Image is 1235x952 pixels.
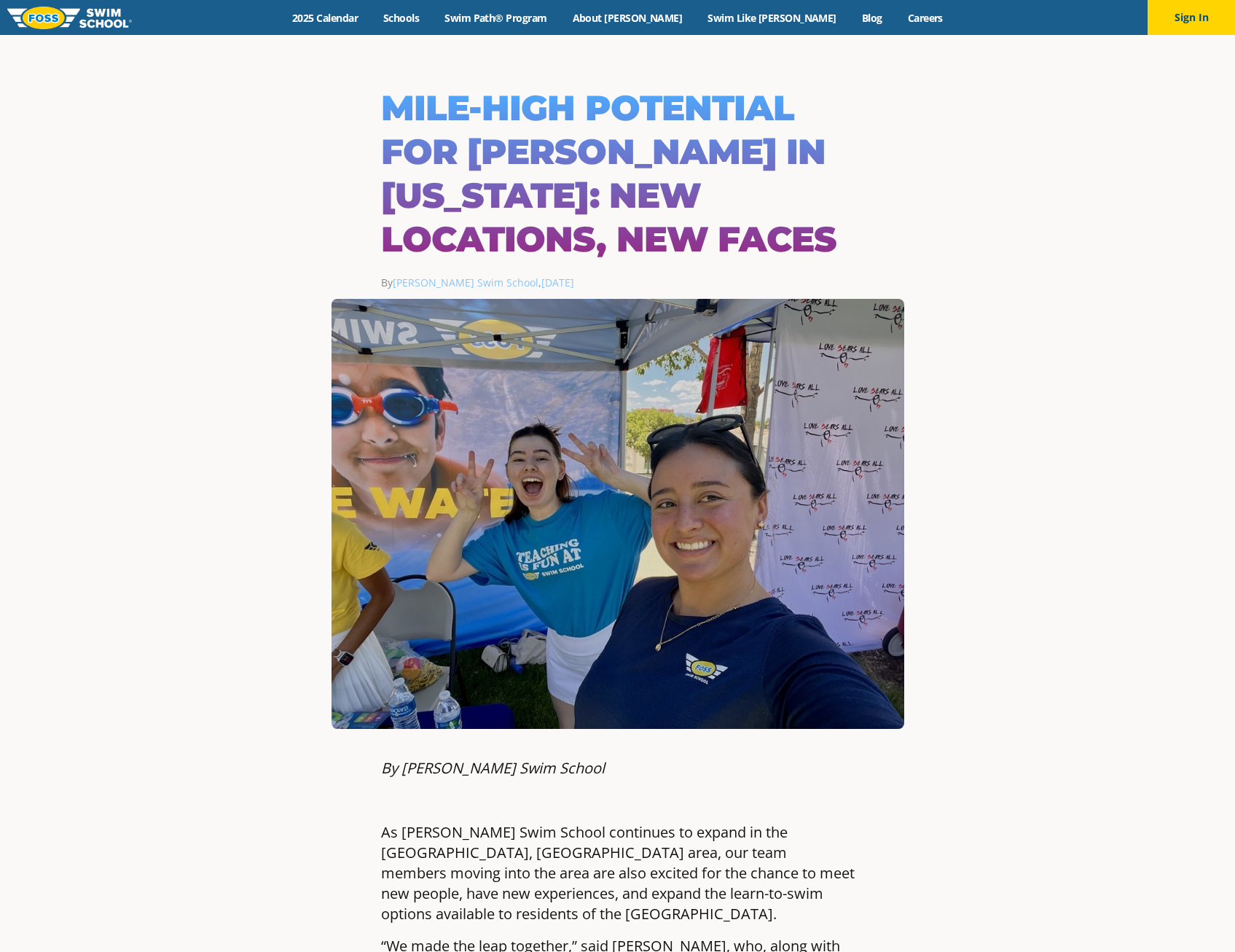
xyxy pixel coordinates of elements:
[381,822,855,924] p: As [PERSON_NAME] Swim School continues to expand in the [GEOGRAPHIC_DATA], [GEOGRAPHIC_DATA] area...
[7,7,132,29] img: FOSS Swim School Logo
[849,11,895,25] a: Blog
[381,758,605,778] em: By [PERSON_NAME] Swim School
[541,276,574,289] a: [DATE]
[538,276,574,289] span: ,
[381,276,538,289] span: By
[280,11,371,25] a: 2025 Calendar
[393,276,538,289] a: [PERSON_NAME] Swim School
[432,11,560,25] a: Swim Path® Program
[381,86,855,261] h1: Mile-High Potential for [PERSON_NAME] in [US_STATE]: New Locations, New Faces
[560,11,695,25] a: About [PERSON_NAME]
[371,11,432,25] a: Schools
[895,11,955,25] a: Careers
[695,11,850,25] a: Swim Like [PERSON_NAME]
